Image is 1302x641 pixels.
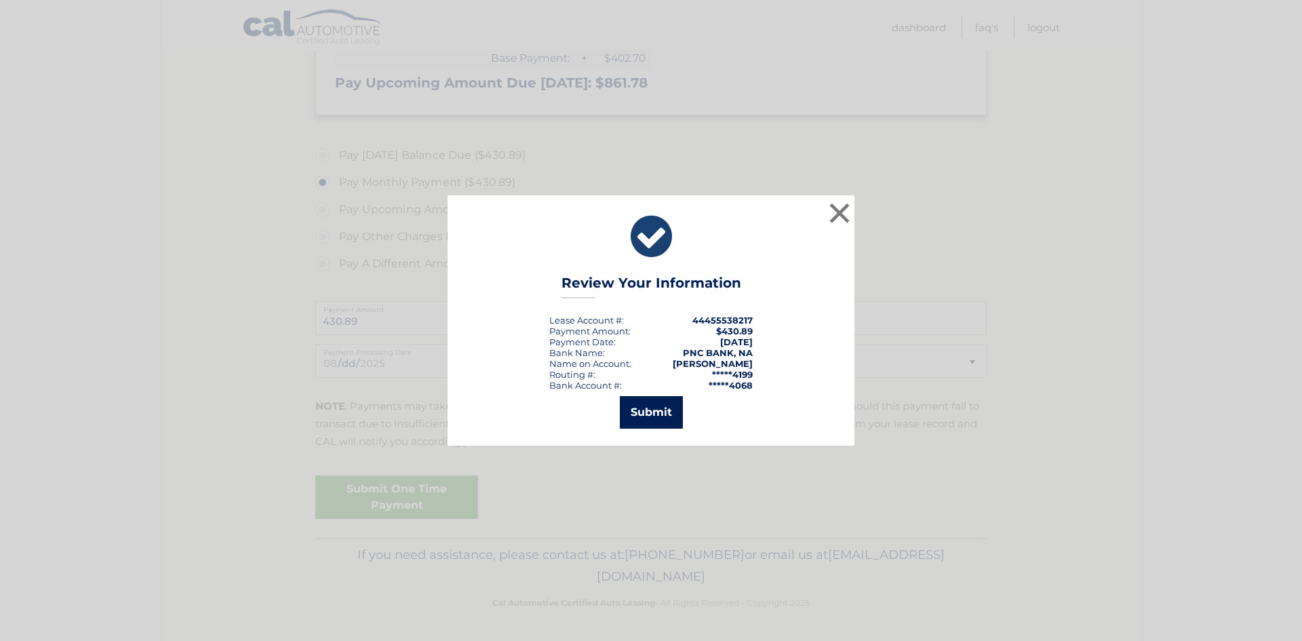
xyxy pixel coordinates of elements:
div: Routing #: [549,369,595,380]
button: Submit [620,396,683,429]
div: Payment Amount: [549,326,631,336]
div: Bank Account #: [549,380,622,391]
strong: PNC BANK, NA [683,347,753,358]
button: × [826,199,853,227]
div: Bank Name: [549,347,605,358]
span: Payment Date [549,336,614,347]
span: $430.89 [716,326,753,336]
div: : [549,336,616,347]
span: [DATE] [720,336,753,347]
strong: 44455538217 [692,315,753,326]
strong: [PERSON_NAME] [673,358,753,369]
div: Lease Account #: [549,315,624,326]
div: Name on Account: [549,358,631,369]
h3: Review Your Information [561,275,741,298]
